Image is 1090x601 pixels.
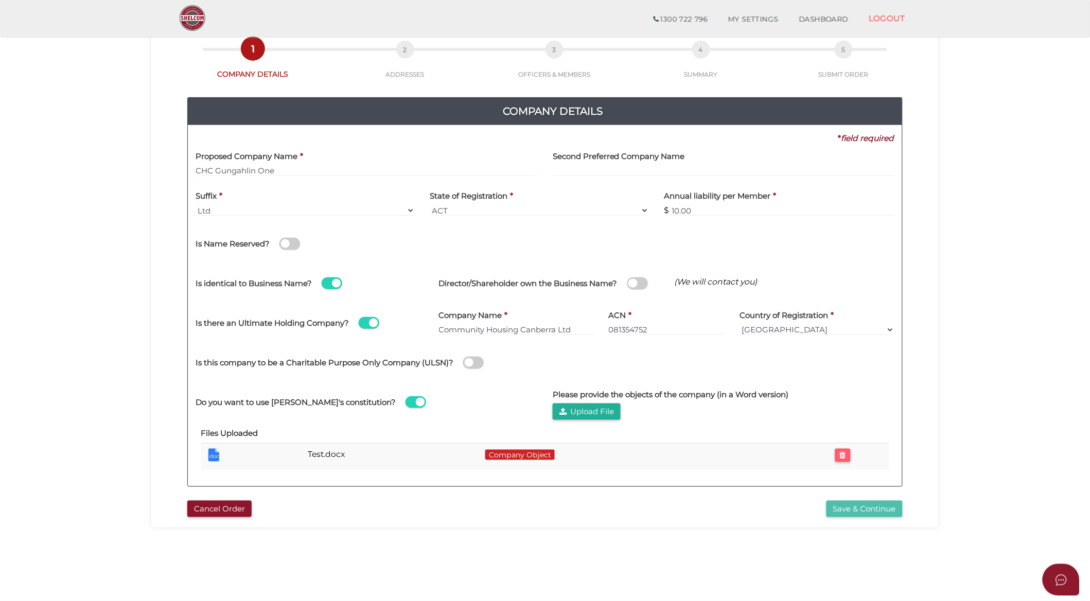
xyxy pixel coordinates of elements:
[740,311,829,320] h4: Country of Registration
[196,103,910,119] h4: Company Details
[201,429,258,438] h4: Files Uploaded
[439,279,618,288] h4: Director/Shareholder own the Business Name?
[718,9,789,30] a: MY SETTINGS
[187,501,252,518] button: Cancel Order
[244,40,262,58] span: 1
[430,192,508,201] h4: State of Registration
[329,52,481,79] a: 2ADDRESSES
[196,359,453,367] h4: Is this company to be a Charitable Purpose Only Company (ULSN)?
[439,311,502,320] h4: Company Name
[396,41,414,59] span: 2
[196,319,349,328] h4: Is there an Ultimate Holding Company?
[485,450,555,460] span: Company Object
[553,391,789,399] h4: Please provide the objects of the company (in a Word version)
[609,311,626,320] h4: ACN
[304,443,481,470] td: Test.docx
[827,501,903,518] button: Save & Continue
[196,240,270,249] h4: Is Name Reserved?
[789,9,859,30] a: DASHBOARD
[546,41,564,59] span: 3
[196,398,396,407] h4: Do you want to use [PERSON_NAME]'s constitution?
[841,133,894,143] i: field required
[1043,564,1080,596] button: Open asap
[858,8,916,29] a: LOGOUT
[664,192,771,201] h4: Annual liability per Member
[196,152,297,161] h4: Proposed Company Name
[196,192,217,201] h4: Suffix
[692,41,710,59] span: 4
[674,276,757,288] span: (We will contact you)
[177,51,329,79] a: 1COMPANY DETAILS
[553,152,685,161] h4: Second Preferred Company Name
[481,52,627,79] a: 3OFFICERS & MEMBERS
[553,403,621,420] button: Upload File
[643,9,718,30] a: 1300 722 796
[627,52,775,79] a: 4SUMMARY
[835,41,853,59] span: 5
[775,52,913,79] a: 5SUBMIT ORDER
[196,279,312,288] h4: Is identical to Business Name?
